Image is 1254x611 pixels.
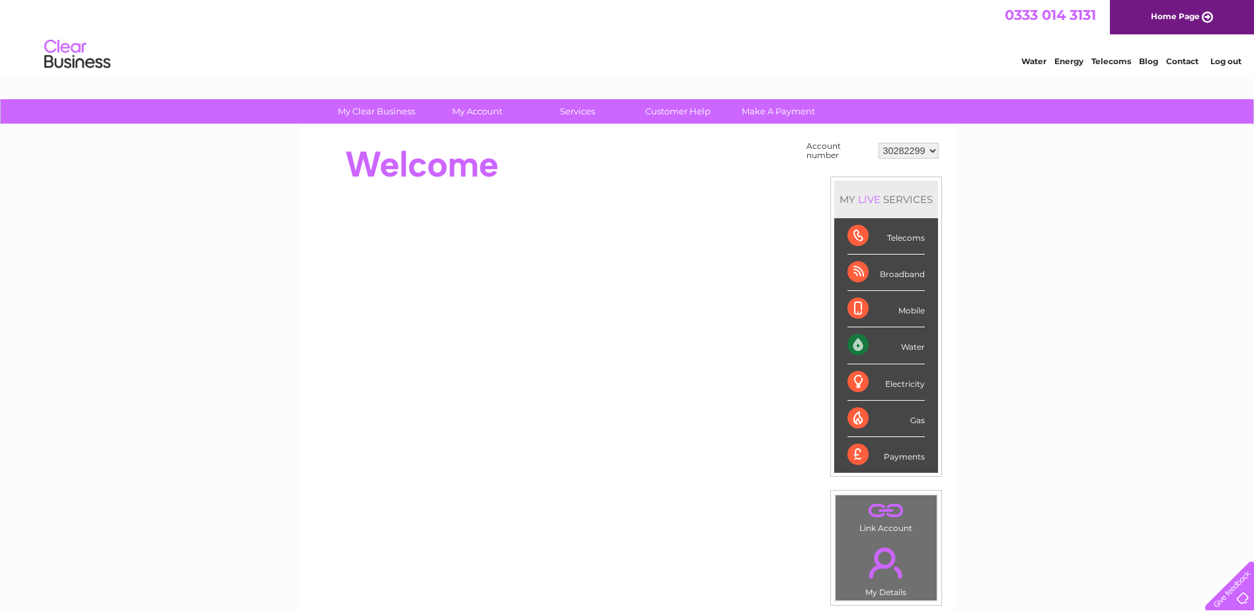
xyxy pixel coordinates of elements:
[847,401,925,437] div: Gas
[523,99,632,124] a: Services
[322,99,431,124] a: My Clear Business
[422,99,531,124] a: My Account
[724,99,833,124] a: Make A Payment
[847,218,925,255] div: Telecoms
[855,193,883,206] div: LIVE
[834,181,938,218] div: MY SERVICES
[1091,56,1131,66] a: Telecoms
[847,255,925,291] div: Broadband
[835,495,937,536] td: Link Account
[1054,56,1083,66] a: Energy
[1210,56,1241,66] a: Log out
[847,437,925,473] div: Payments
[847,364,925,401] div: Electricity
[839,540,933,586] a: .
[847,291,925,327] div: Mobile
[623,99,732,124] a: Customer Help
[839,499,933,522] a: .
[1005,7,1096,23] a: 0333 014 3131
[1139,56,1158,66] a: Blog
[835,536,937,601] td: My Details
[1021,56,1046,66] a: Water
[803,138,875,163] td: Account number
[315,7,940,64] div: Clear Business is a trading name of Verastar Limited (registered in [GEOGRAPHIC_DATA] No. 3667643...
[1166,56,1198,66] a: Contact
[847,327,925,364] div: Water
[44,34,111,75] img: logo.png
